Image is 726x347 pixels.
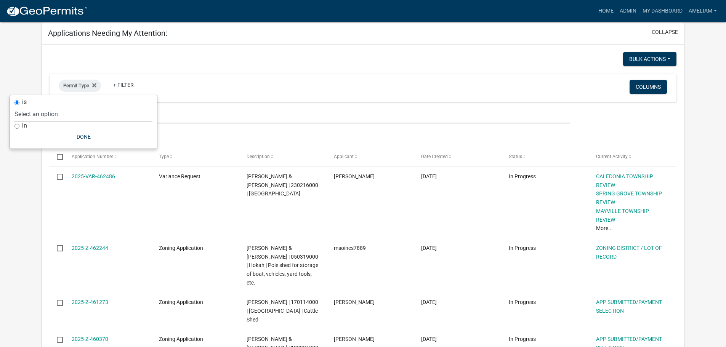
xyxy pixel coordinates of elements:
[159,154,169,159] span: Type
[72,173,115,179] a: 2025-VAR-462486
[152,147,239,166] datatable-header-cell: Type
[509,245,536,251] span: In Progress
[334,245,366,251] span: msoines7889
[22,123,27,129] label: in
[596,225,613,231] a: More...
[334,336,375,342] span: Thomas Lisota
[639,4,686,18] a: My Dashboard
[334,154,354,159] span: Applicant
[421,154,448,159] span: Date Created
[159,245,203,251] span: Zoning Application
[509,173,536,179] span: In Progress
[22,99,27,105] label: is
[596,173,653,188] a: CALEDONIA TOWNSHIP REVIEW
[421,245,437,251] span: 08/11/2025
[48,29,167,38] h5: Applications Needing My Attention:
[686,4,720,18] a: AmeliaM
[652,28,678,36] button: collapse
[630,80,667,94] button: Columns
[72,336,108,342] a: 2025-Z-460370
[247,154,270,159] span: Description
[596,245,662,260] a: ZONING DISTRICT / LOT OF RECORD
[159,299,203,305] span: Zoning Application
[159,336,203,342] span: Zoning Application
[247,245,318,286] span: OINES,MARTIN & SUSAN | 050319000 | Hokah | Pole shed for storage of boat, vehicles, yard tools, etc.
[509,336,536,342] span: In Progress
[595,4,617,18] a: Home
[414,147,501,166] datatable-header-cell: Date Created
[247,299,318,323] span: FELDMEIER,MATTHEW W | 170114000 | Yucatan | Cattle Shed
[421,299,437,305] span: 08/08/2025
[247,173,318,197] span: BISSEN,DONALD E & SANDRA K | 230216000 | Hokah City
[589,147,676,166] datatable-header-cell: Current Activity
[239,147,326,166] datatable-header-cell: Description
[50,108,570,123] input: Search for applications
[72,154,113,159] span: Application Number
[72,245,108,251] a: 2025-Z-462244
[334,173,375,179] span: Adam Steele
[617,4,639,18] a: Admin
[509,299,536,305] span: In Progress
[50,147,64,166] datatable-header-cell: Select
[64,147,152,166] datatable-header-cell: Application Number
[334,299,375,305] span: Matt Feldmeier
[596,208,649,223] a: MAYVILLE TOWNSHIP REVIEW
[596,190,662,205] a: SPRING GROVE TOWNSHIP REVIEW
[509,154,522,159] span: Status
[159,173,200,179] span: Variance Request
[421,173,437,179] span: 08/12/2025
[502,147,589,166] datatable-header-cell: Status
[623,52,676,66] button: Bulk Actions
[421,336,437,342] span: 08/07/2025
[14,130,152,144] button: Done
[107,78,140,92] a: + Filter
[596,299,662,314] a: APP SUBMITTED/PAYMENT SELECTION
[72,299,108,305] a: 2025-Z-461273
[596,154,628,159] span: Current Activity
[327,147,414,166] datatable-header-cell: Applicant
[63,83,89,88] span: Permit Type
